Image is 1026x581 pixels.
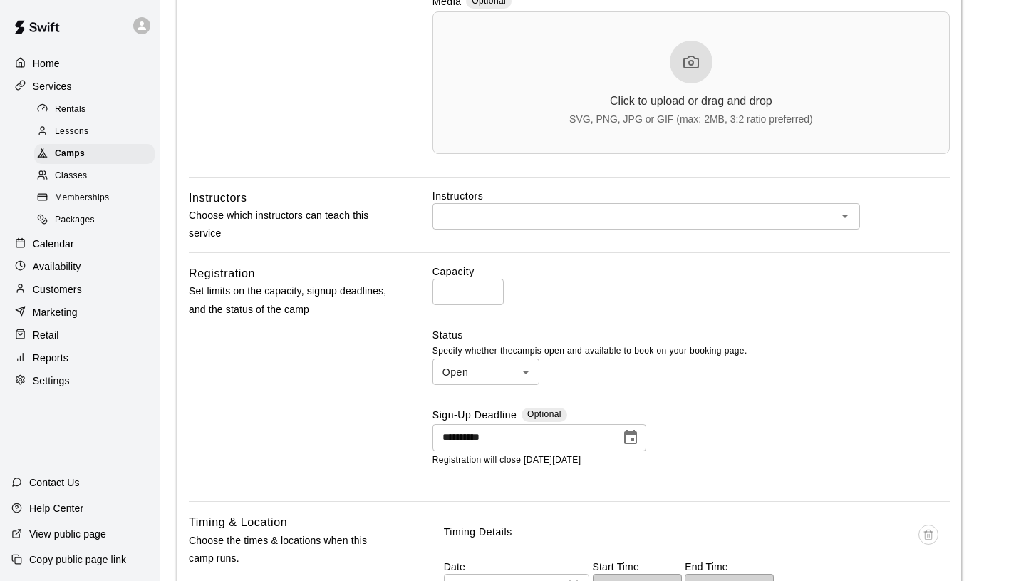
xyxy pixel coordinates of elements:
[33,374,70,388] p: Settings
[29,501,83,515] p: Help Center
[444,560,589,574] p: Date
[55,147,85,161] span: Camps
[11,53,149,74] a: Home
[189,264,255,283] h6: Registration
[55,125,89,139] span: Lessons
[432,264,950,279] label: Capacity
[835,206,855,226] button: Open
[918,525,938,560] span: This booking is in the past or it already has participants, please delete from the Calendar
[189,513,287,532] h6: Timing & Location
[616,423,645,452] button: Choose date, selected date is Oct 16, 2025
[34,143,160,165] a: Camps
[33,351,68,365] p: Reports
[55,169,87,183] span: Classes
[432,359,539,385] div: Open
[34,165,160,187] a: Classes
[33,282,82,297] p: Customers
[55,103,86,117] span: Rentals
[444,525,512,540] p: Timing Details
[432,453,950,468] p: Registration will close [DATE][DATE]
[34,166,155,186] div: Classes
[29,475,80,490] p: Contact Us
[432,189,950,203] label: Instructors
[432,344,950,359] p: Specify whether the camp is open and available to book on your booking page.
[432,328,950,342] label: Status
[34,98,160,120] a: Rentals
[34,210,155,230] div: Packages
[593,560,682,574] p: Start Time
[34,122,155,142] div: Lessons
[55,191,109,205] span: Memberships
[33,56,60,71] p: Home
[34,187,160,210] a: Memberships
[29,552,126,567] p: Copy public page link
[11,347,149,369] a: Reports
[685,560,774,574] p: End Time
[11,256,149,277] a: Availability
[11,233,149,254] a: Calendar
[34,144,155,164] div: Camps
[189,189,247,207] h6: Instructors
[189,532,387,567] p: Choose the times & locations when this camp runs.
[189,282,387,318] p: Set limits on the capacity, signup deadlines, and the status of the camp
[33,305,78,319] p: Marketing
[33,237,74,251] p: Calendar
[34,210,160,232] a: Packages
[34,120,160,143] a: Lessons
[11,302,149,323] a: Marketing
[569,113,813,125] div: SVG, PNG, JPG or GIF (max: 2MB, 3:2 ratio preferred)
[11,324,149,346] a: Retail
[55,213,95,227] span: Packages
[11,370,149,391] a: Settings
[29,527,106,541] p: View public page
[33,79,72,93] p: Services
[33,328,59,342] p: Retail
[527,409,561,419] span: Optional
[34,188,155,208] div: Memberships
[432,408,517,424] label: Sign-Up Deadline
[34,100,155,120] div: Rentals
[11,279,149,300] a: Customers
[33,259,81,274] p: Availability
[11,76,149,97] a: Services
[189,207,387,242] p: Choose which instructors can teach this service
[610,95,772,108] div: Click to upload or drag and drop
